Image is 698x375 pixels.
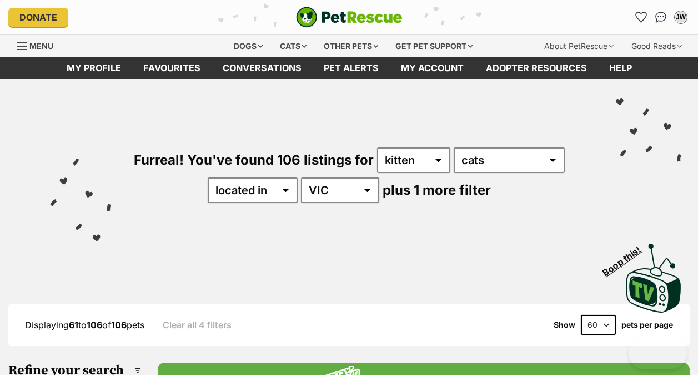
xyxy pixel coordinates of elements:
[632,8,690,26] ul: Account quick links
[134,152,374,168] span: Furreal! You've found 106 listings for
[672,8,690,26] button: My account
[383,182,491,198] span: plus 1 more filter
[69,319,78,330] strong: 61
[475,57,598,79] a: Adopter resources
[624,35,690,57] div: Good Reads
[655,12,667,23] img: chat-41dd97257d64d25036548639549fe6c8038ab92f7586957e7f3b1b290dea8141.svg
[629,336,687,369] iframe: Help Scout Beacon - Open
[212,57,313,79] a: conversations
[17,35,61,55] a: Menu
[272,35,314,57] div: Cats
[621,320,673,329] label: pets per page
[388,35,480,57] div: Get pet support
[626,244,681,313] img: PetRescue TV logo
[632,8,650,26] a: Favourites
[675,12,686,23] div: JW
[296,7,403,28] a: PetRescue
[554,320,575,329] span: Show
[226,35,270,57] div: Dogs
[601,238,652,278] span: Boop this!
[8,8,68,27] a: Donate
[56,57,132,79] a: My profile
[29,41,53,51] span: Menu
[313,57,390,79] a: Pet alerts
[598,57,643,79] a: Help
[296,7,403,28] img: logo-cat-932fe2b9b8326f06289b0f2fb663e598f794de774fb13d1741a6617ecf9a85b4.svg
[390,57,475,79] a: My account
[132,57,212,79] a: Favourites
[163,320,232,330] a: Clear all 4 filters
[536,35,621,57] div: About PetRescue
[652,8,670,26] a: Conversations
[111,319,127,330] strong: 106
[316,35,386,57] div: Other pets
[87,319,102,330] strong: 106
[25,319,144,330] span: Displaying to of pets
[626,234,681,315] a: Boop this!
